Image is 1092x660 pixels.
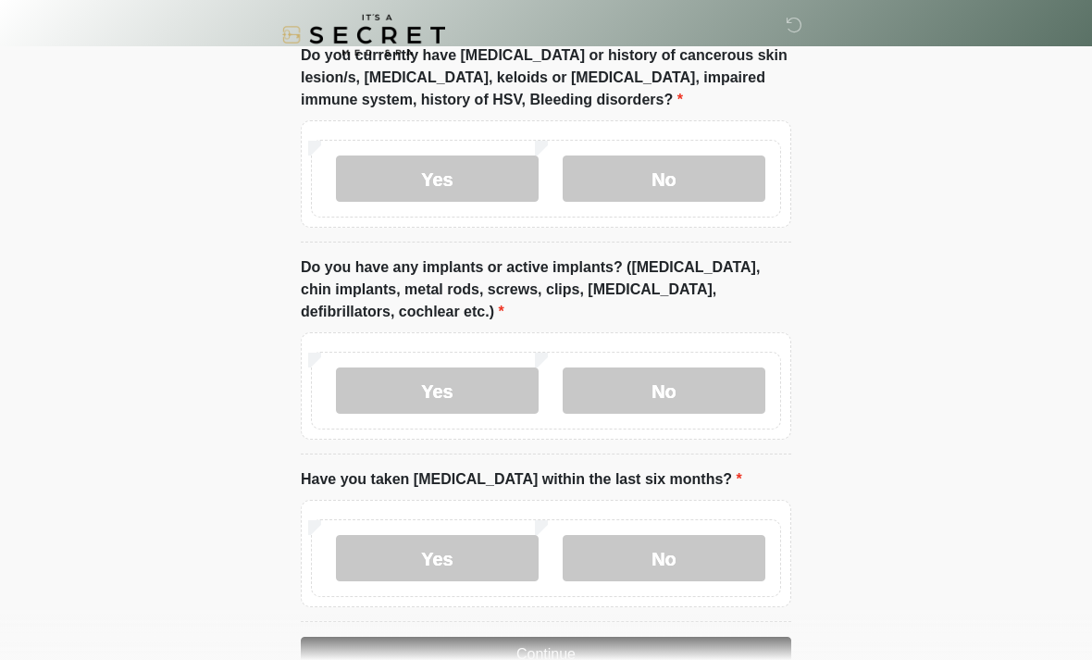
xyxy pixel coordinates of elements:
img: It's A Secret Med Spa Logo [282,14,445,56]
label: No [563,535,765,581]
label: No [563,367,765,414]
label: Yes [336,535,539,581]
label: Yes [336,367,539,414]
label: Have you taken [MEDICAL_DATA] within the last six months? [301,468,742,491]
label: Do you have any implants or active implants? ([MEDICAL_DATA], chin implants, metal rods, screws, ... [301,256,791,323]
label: No [563,156,765,202]
label: Do you currently have [MEDICAL_DATA] or history of cancerous skin lesion/s, [MEDICAL_DATA], keloi... [301,44,791,111]
label: Yes [336,156,539,202]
